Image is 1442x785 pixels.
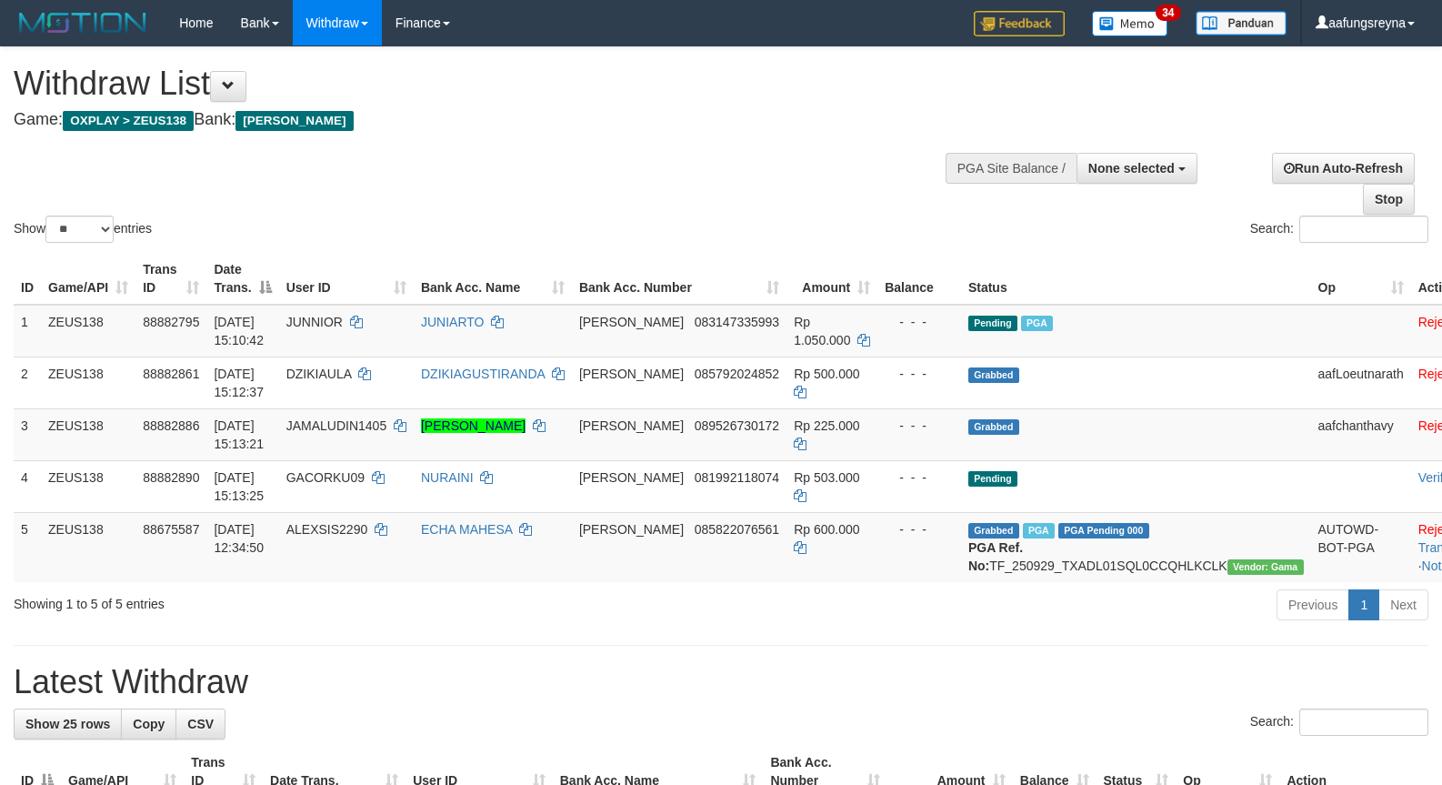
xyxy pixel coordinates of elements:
[1058,523,1149,538] span: PGA Pending
[143,470,199,485] span: 88882890
[695,522,779,537] span: Copy 085822076561 to clipboard
[968,419,1019,435] span: Grabbed
[14,408,41,460] td: 3
[1363,184,1415,215] a: Stop
[286,367,352,381] span: DZIKIAULA
[286,522,368,537] span: ALEXSIS2290
[946,153,1076,184] div: PGA Site Balance /
[579,522,684,537] span: [PERSON_NAME]
[214,315,264,347] span: [DATE] 15:10:42
[286,315,343,329] span: JUNNIOR
[1250,709,1428,736] label: Search:
[41,512,135,582] td: ZEUS138
[968,523,1019,538] span: Grabbed
[41,408,135,460] td: ZEUS138
[14,512,41,582] td: 5
[41,253,135,305] th: Game/API: activate to sort column ascending
[421,522,512,537] a: ECHA MAHESA
[695,367,779,381] span: Copy 085792024852 to clipboard
[235,111,353,131] span: [PERSON_NAME]
[885,468,954,487] div: - - -
[421,470,474,485] a: NURAINI
[1311,512,1411,582] td: AUTOWD-BOT-PGA
[214,367,264,399] span: [DATE] 15:12:37
[877,253,961,305] th: Balance
[579,418,684,433] span: [PERSON_NAME]
[214,418,264,451] span: [DATE] 15:13:21
[579,470,684,485] span: [PERSON_NAME]
[286,470,365,485] span: GACORKU09
[143,418,199,433] span: 88882886
[14,216,152,243] label: Show entries
[885,365,954,383] div: - - -
[1311,357,1411,408] td: aafLoeutnarath
[414,253,572,305] th: Bank Acc. Name: activate to sort column ascending
[695,418,779,433] span: Copy 089526730172 to clipboard
[794,367,859,381] span: Rp 500.000
[14,111,943,129] h4: Game: Bank:
[786,253,877,305] th: Amount: activate to sort column ascending
[63,111,194,131] span: OXPLAY > ZEUS138
[175,709,225,740] a: CSV
[14,709,122,740] a: Show 25 rows
[1227,559,1304,575] span: Vendor URL: https://trx31.1velocity.biz
[143,315,199,329] span: 88882795
[279,253,414,305] th: User ID: activate to sort column ascending
[885,520,954,538] div: - - -
[1250,216,1428,243] label: Search:
[1196,11,1287,35] img: panduan.png
[794,315,850,347] span: Rp 1.050.000
[968,471,1017,487] span: Pending
[1311,408,1411,460] td: aafchanthavy
[1311,253,1411,305] th: Op: activate to sort column ascending
[579,315,684,329] span: [PERSON_NAME]
[421,418,526,433] a: [PERSON_NAME]
[885,313,954,331] div: - - -
[41,460,135,512] td: ZEUS138
[1299,709,1428,736] input: Search:
[1088,161,1175,176] span: None selected
[974,11,1065,36] img: Feedback.jpg
[885,417,954,435] div: - - -
[14,460,41,512] td: 4
[41,305,135,357] td: ZEUS138
[45,216,114,243] select: Showentries
[961,512,1311,582] td: TF_250929_TXADL01SQL0CCQHLKCLK
[14,664,1428,700] h1: Latest Withdraw
[968,316,1017,331] span: Pending
[14,357,41,408] td: 2
[1156,5,1180,21] span: 34
[14,9,152,36] img: MOTION_logo.png
[214,522,264,555] span: [DATE] 12:34:50
[25,717,110,731] span: Show 25 rows
[14,253,41,305] th: ID
[1378,589,1428,620] a: Next
[572,253,786,305] th: Bank Acc. Number: activate to sort column ascending
[1299,216,1428,243] input: Search:
[135,253,206,305] th: Trans ID: activate to sort column ascending
[968,367,1019,383] span: Grabbed
[1277,589,1349,620] a: Previous
[579,367,684,381] span: [PERSON_NAME]
[421,315,485,329] a: JUNIARTO
[206,253,278,305] th: Date Trans.: activate to sort column descending
[1348,589,1379,620] a: 1
[187,717,214,731] span: CSV
[214,470,264,503] span: [DATE] 15:13:25
[121,709,176,740] a: Copy
[968,540,1023,573] b: PGA Ref. No:
[794,418,859,433] span: Rp 225.000
[286,418,387,433] span: JAMALUDIN1405
[143,367,199,381] span: 88882861
[421,367,545,381] a: DZIKIAGUSTIRANDA
[143,522,199,537] span: 88675587
[14,65,943,102] h1: Withdraw List
[961,253,1311,305] th: Status
[1023,523,1055,538] span: Marked by aafpengsreynich
[1021,316,1053,331] span: Marked by aafanarl
[794,522,859,537] span: Rp 600.000
[133,717,165,731] span: Copy
[695,315,779,329] span: Copy 083147335993 to clipboard
[1272,153,1415,184] a: Run Auto-Refresh
[1076,153,1197,184] button: None selected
